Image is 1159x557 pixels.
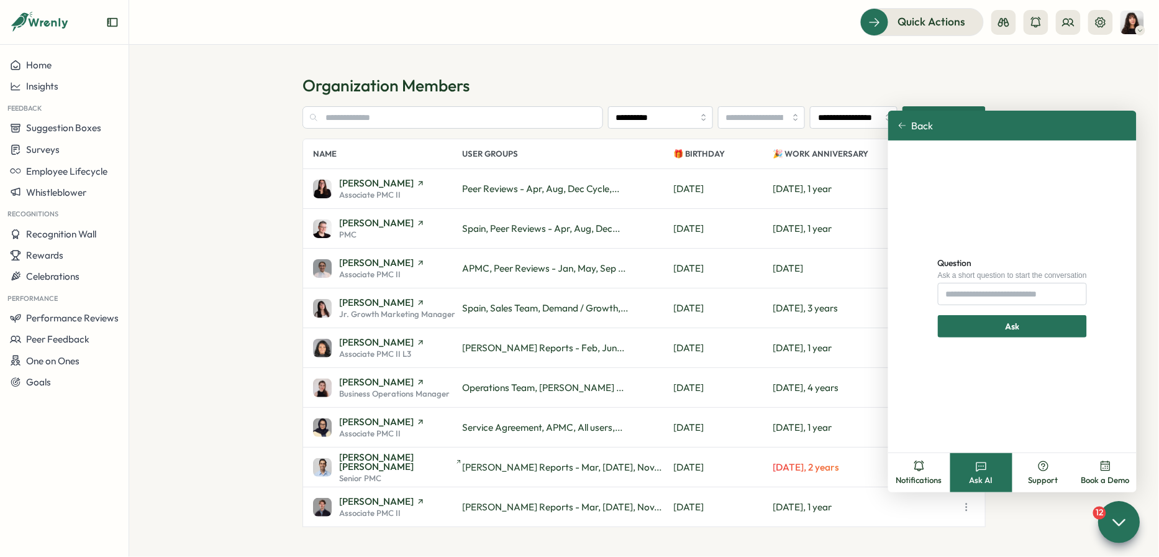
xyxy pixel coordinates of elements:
[773,461,958,474] p: [DATE], 2 years
[462,223,620,234] span: Spain, Peer Reviews - Apr, Aug, Dec...
[339,453,453,472] span: [PERSON_NAME] [PERSON_NAME]
[673,381,773,395] p: [DATE]
[673,341,773,355] p: [DATE]
[339,191,401,199] span: Associate PMC II
[339,377,414,387] span: [PERSON_NAME]
[673,222,773,236] p: [DATE]
[773,302,958,315] p: [DATE], 3 years
[26,249,63,261] span: Rewards
[339,231,357,239] span: PMC
[462,461,661,473] span: [PERSON_NAME] Reports - Mar, [DATE], Nov...
[339,270,401,278] span: Associate PMC II
[339,258,414,267] span: [PERSON_NAME]
[313,218,462,239] a: Almudena Bernardos[PERSON_NAME]PMC
[773,421,958,435] p: [DATE], 1 year
[896,475,942,486] span: Notifications
[938,315,1087,338] button: Ask
[898,14,966,30] span: Quick Actions
[26,186,86,198] span: Whistleblower
[26,80,58,92] span: Insights
[313,498,332,517] img: Dionisio Arredondo
[339,430,401,438] span: Associate PMC II
[1098,501,1140,543] button: 12
[302,75,986,96] h1: Organization Members
[313,379,332,397] img: Axi Molnar
[1005,316,1019,337] span: Ask
[773,182,958,196] p: [DATE], 1 year
[313,139,462,168] p: Name
[313,497,462,517] a: Dionisio Arredondo[PERSON_NAME]Associate PMC II
[462,421,622,433] span: Service Agreement, APMC, All users,...
[339,178,414,188] span: [PERSON_NAME]
[1075,453,1137,492] button: Book a Demo
[339,310,455,318] span: Jr. Growth Marketing Manager
[1093,507,1106,520] div: 12
[673,139,773,168] p: 🎁 Birthday
[773,139,958,168] p: 🎉 Work Anniversary
[938,257,972,270] label: Question
[339,474,381,482] span: Senior PMC
[26,270,80,282] span: Celebrations
[462,342,624,354] span: [PERSON_NAME] Reports - Feb, Jun...
[673,461,773,474] p: [DATE]
[313,178,462,199] a: Adriana Fosca[PERSON_NAME]Associate PMC II
[339,497,414,506] span: [PERSON_NAME]
[462,302,628,314] span: Spain, Sales Team, Demand / Growth,...
[26,355,80,367] span: One on Ones
[773,262,958,275] p: [DATE]
[26,333,89,345] span: Peer Feedback
[912,120,934,131] span: Back
[773,222,958,236] p: [DATE], 1 year
[26,165,107,177] span: Employee Lifecycle
[462,382,624,394] span: Operations Team, [PERSON_NAME] ...
[1029,475,1058,486] span: Support
[938,271,1087,280] div: Ask a short question to start the conversation
[673,182,773,196] p: [DATE]
[673,500,773,514] p: [DATE]
[339,417,414,426] span: [PERSON_NAME]
[462,262,625,274] span: APMC, Peer Reviews - Jan, May, Sep ...
[313,258,462,278] a: Amna Khattak[PERSON_NAME]Associate PMC II
[313,453,462,482] a: Deniz Basak Dogan[PERSON_NAME] [PERSON_NAME]Senior PMC
[313,377,462,398] a: Axi Molnar[PERSON_NAME]Business Operations Manager
[339,509,401,517] span: Associate PMC II
[773,381,958,395] p: [DATE], 4 years
[773,500,958,514] p: [DATE], 1 year
[313,338,462,358] a: Angelina Costa[PERSON_NAME]Associate PMC II L3
[860,8,984,35] button: Quick Actions
[673,262,773,275] p: [DATE]
[26,122,101,134] span: Suggestion Boxes
[339,390,450,398] span: Business Operations Manager
[313,259,332,278] img: Amna Khattak
[1120,11,1144,34] img: Kelly Rosa
[26,144,60,155] span: Surveys
[26,228,96,240] span: Recognition Wall
[339,218,414,228] span: [PERSON_NAME]
[313,418,332,437] img: Batool Fatima
[950,453,1012,492] button: Ask AI
[898,120,934,131] button: Back
[339,350,411,358] span: Associate PMC II L3
[313,299,332,318] img: Andrea Lopez
[673,421,773,435] p: [DATE]
[313,417,462,438] a: Batool Fatima[PERSON_NAME]Associate PMC II
[313,180,332,198] img: Adriana Fosca
[26,59,52,71] span: Home
[888,453,950,492] button: Notifications
[339,298,414,307] span: [PERSON_NAME]
[313,298,462,318] a: Andrea Lopez[PERSON_NAME]Jr. Growth Marketing Manager
[313,458,332,477] img: Deniz Basak Dogan
[26,376,51,388] span: Goals
[26,312,119,324] span: Performance Reviews
[1081,475,1130,486] span: Book a Demo
[339,338,414,347] span: [PERSON_NAME]
[462,183,619,195] span: Peer Reviews - Apr, Aug, Dec Cycle,...
[313,219,332,238] img: Almudena Bernardos
[914,107,974,128] span: Sync with Slack
[673,302,773,315] p: [DATE]
[902,106,986,129] button: Sync with Slack
[462,139,673,168] p: User Groups
[1012,453,1075,492] button: Support
[106,16,119,29] button: Expand sidebar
